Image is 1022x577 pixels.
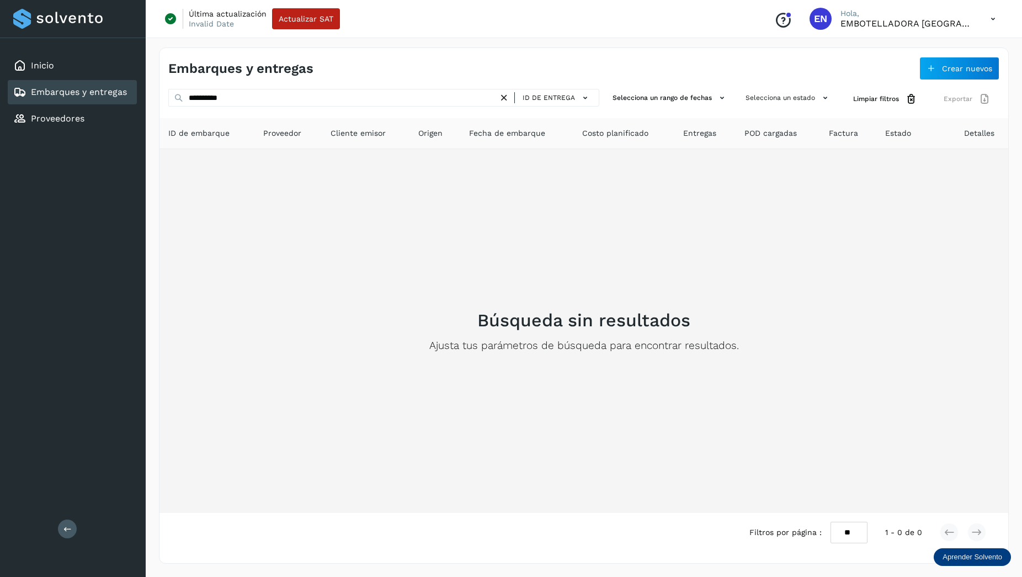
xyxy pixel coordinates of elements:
[31,113,84,124] a: Proveedores
[944,94,972,104] span: Exportar
[942,65,992,72] span: Crear nuevos
[523,93,575,103] span: ID de entrega
[331,128,386,139] span: Cliente emisor
[829,128,858,139] span: Factura
[263,128,301,139] span: Proveedor
[418,128,443,139] span: Origen
[744,128,797,139] span: POD cargadas
[582,128,648,139] span: Costo planificado
[8,54,137,78] div: Inicio
[272,8,340,29] button: Actualizar SAT
[31,87,127,97] a: Embarques y entregas
[279,15,333,23] span: Actualizar SAT
[469,128,545,139] span: Fecha de embarque
[840,9,973,18] p: Hola,
[844,89,926,109] button: Limpiar filtros
[934,548,1011,566] div: Aprender Solvento
[853,94,899,104] span: Limpiar filtros
[935,89,999,109] button: Exportar
[8,80,137,104] div: Embarques y entregas
[189,19,234,29] p: Invalid Date
[840,18,973,29] p: EMBOTELLADORA NIAGARA DE MEXICO
[919,57,999,80] button: Crear nuevos
[943,553,1002,562] p: Aprender Solvento
[885,527,922,538] span: 1 - 0 de 0
[31,60,54,71] a: Inicio
[885,128,911,139] span: Estado
[477,310,690,331] h2: Búsqueda sin resultados
[168,128,230,139] span: ID de embarque
[964,128,994,139] span: Detalles
[741,89,835,107] button: Selecciona un estado
[519,90,594,106] button: ID de entrega
[683,128,716,139] span: Entregas
[608,89,732,107] button: Selecciona un rango de fechas
[749,527,822,538] span: Filtros por página :
[189,9,267,19] p: Última actualización
[8,107,137,131] div: Proveedores
[429,340,739,352] p: Ajusta tus parámetros de búsqueda para encontrar resultados.
[168,61,313,77] h4: Embarques y entregas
